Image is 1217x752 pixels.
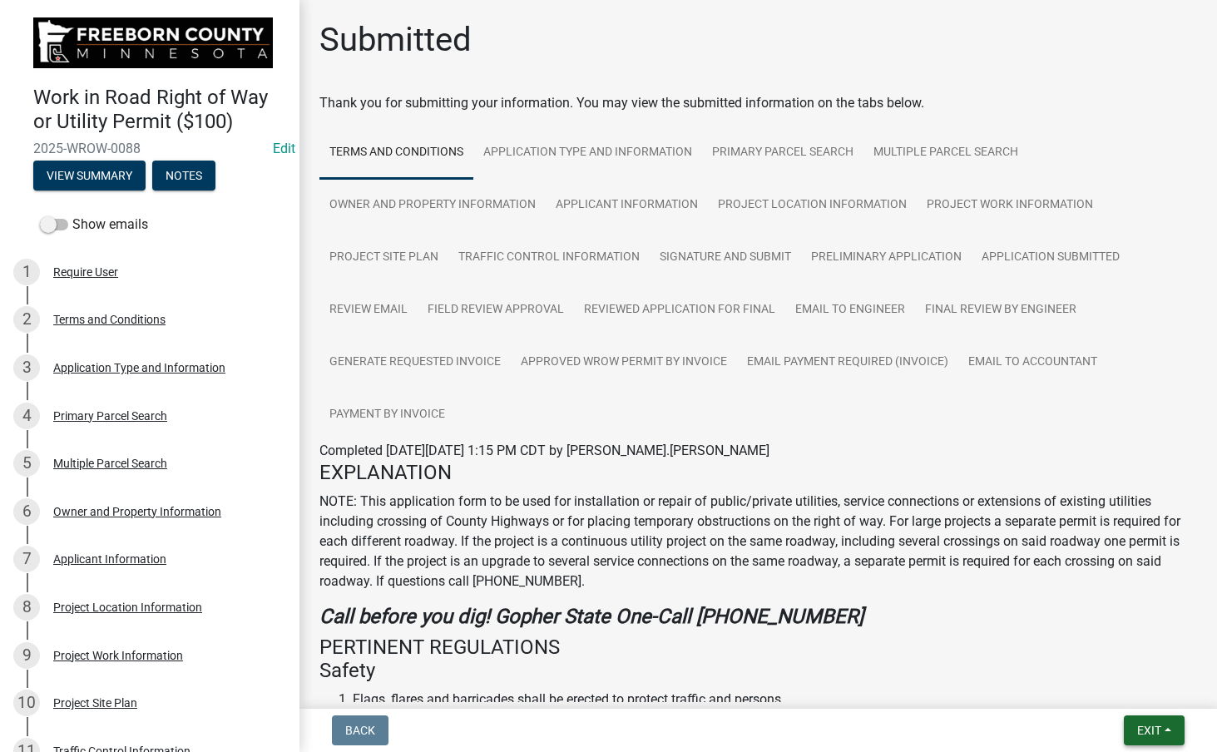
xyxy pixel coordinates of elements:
span: Completed [DATE][DATE] 1:15 PM CDT by [PERSON_NAME].[PERSON_NAME] [319,443,769,458]
h4: EXPLANATION [319,461,1197,485]
a: Owner and Property Information [319,179,546,232]
a: Multiple Parcel Search [863,126,1028,180]
div: Thank you for submitting your information. You may view the submitted information on the tabs below. [319,93,1197,113]
div: Application Type and Information [53,362,225,374]
div: Project Location Information [53,601,202,613]
a: Approved WROW Permit by Invoice [511,336,737,389]
div: 10 [13,690,40,716]
img: Freeborn County, Minnesota [33,17,273,68]
wm-modal-confirm: Summary [33,170,146,183]
a: Reviewed Application for Final [574,284,785,337]
div: 7 [13,546,40,572]
div: Terms and Conditions [53,314,166,325]
div: 8 [13,594,40,621]
wm-modal-confirm: Edit Application Number [273,141,295,156]
a: Edit [273,141,295,156]
div: Primary Parcel Search [53,410,167,422]
a: Payment by Invoice [319,388,455,442]
a: Project Site Plan [319,231,448,284]
div: 6 [13,498,40,525]
span: 2025-WROW-0088 [33,141,266,156]
li: Flags, flares and barricades shall be erected to protect traffic and persons. [353,690,1197,710]
a: Field Review Approval [418,284,574,337]
h4: PERTINENT REGULATIONS Safety [319,636,1197,684]
div: Require User [53,266,118,278]
button: Exit [1124,715,1185,745]
label: Show emails [40,215,148,235]
a: Review Email [319,284,418,337]
button: Notes [152,161,215,190]
strong: Call before you dig! Gopher State One-Call [PHONE_NUMBER] [319,605,863,628]
p: NOTE: This application form to be used for installation or repair of public/private utilities, se... [319,492,1197,591]
a: Final Review by Engineer [915,284,1086,337]
button: Back [332,715,388,745]
div: Applicant Information [53,553,166,565]
div: 9 [13,642,40,669]
div: Owner and Property Information [53,506,221,517]
a: Email to Engineer [785,284,915,337]
a: Applicant Information [546,179,708,232]
a: Project Work Information [917,179,1103,232]
a: Application Submitted [972,231,1130,284]
h4: Work in Road Right of Way or Utility Permit ($100) [33,86,286,134]
div: 4 [13,403,40,429]
a: Traffic Control Information [448,231,650,284]
div: Project Site Plan [53,697,137,709]
span: Back [345,724,375,737]
div: 5 [13,450,40,477]
div: 1 [13,259,40,285]
wm-modal-confirm: Notes [152,170,215,183]
a: Email Payment Required (Invoice) [737,336,958,389]
div: 3 [13,354,40,381]
a: Terms and Conditions [319,126,473,180]
a: Email to Accountant [958,336,1107,389]
button: View Summary [33,161,146,190]
a: Application Type and Information [473,126,702,180]
a: Preliminary Application [801,231,972,284]
h1: Submitted [319,20,472,60]
div: Multiple Parcel Search [53,458,167,469]
a: Generate Requested Invoice [319,336,511,389]
a: Primary Parcel Search [702,126,863,180]
a: Signature and Submit [650,231,801,284]
a: Project Location Information [708,179,917,232]
div: 2 [13,306,40,333]
div: Project Work Information [53,650,183,661]
span: Exit [1137,724,1161,737]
